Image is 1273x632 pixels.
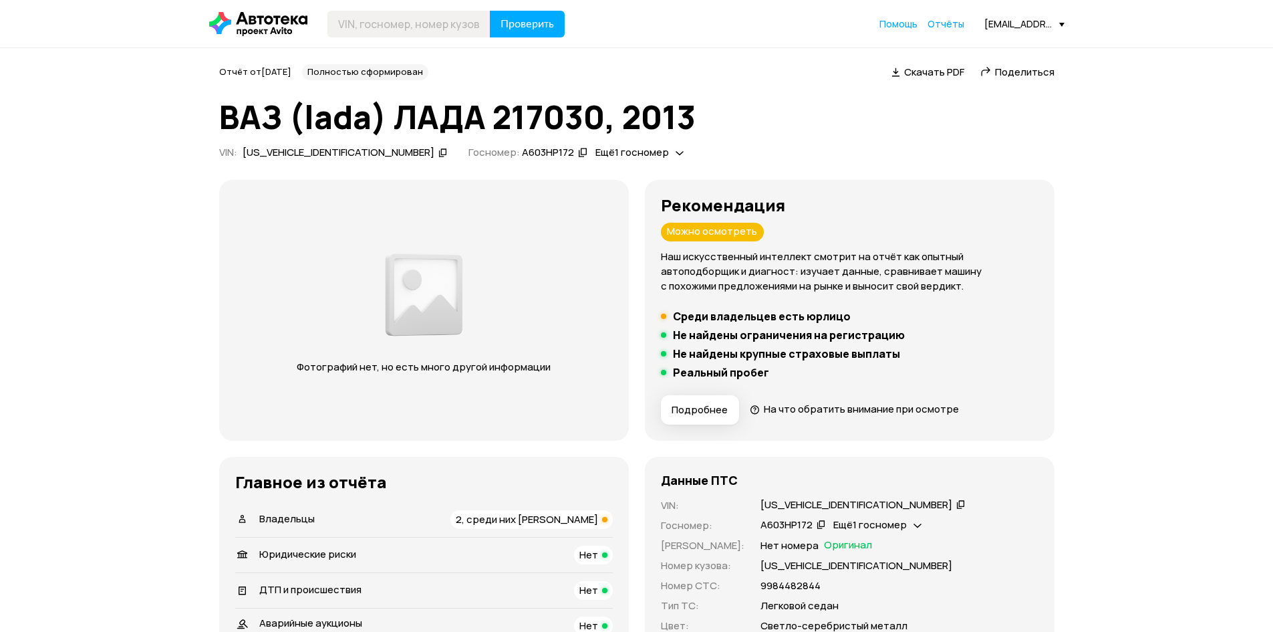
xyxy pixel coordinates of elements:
span: Ещё 1 госномер [595,145,669,159]
input: VIN, госномер, номер кузова [327,11,490,37]
div: [US_VEHICLE_IDENTIFICATION_NUMBER] [760,498,952,512]
p: Наш искусственный интеллект смотрит на отчёт как опытный автоподборщик и диагност: изучает данные... [661,249,1038,294]
span: ДТП и происшествия [259,583,362,597]
span: На что обратить внимание при осмотре [764,402,959,416]
p: Госномер : [661,518,744,533]
span: Владельцы [259,512,315,526]
p: Номер кузова : [661,558,744,573]
div: [EMAIL_ADDRESS][DOMAIN_NAME] [984,17,1065,30]
h5: Не найдены ограничения на регистрацию [673,328,905,342]
h5: Не найдены крупные страховые выплаты [673,347,900,360]
h3: Рекомендация [661,196,1038,215]
p: Номер СТС : [661,578,744,593]
span: 2, среди них [PERSON_NAME] [456,512,598,526]
a: Скачать PDF [891,65,964,79]
span: Отчёты [928,17,964,30]
a: Отчёты [928,17,964,31]
button: Подробнее [661,395,739,425]
span: VIN : [219,145,237,159]
span: Аварийные аукционы [259,616,362,630]
button: Проверить [490,11,565,37]
h5: Среди владельцев есть юрлицо [673,310,851,323]
p: VIN : [661,498,744,513]
p: Тип ТС : [661,599,744,613]
div: Можно осмотреть [661,223,764,241]
span: Госномер: [468,145,520,159]
span: Помощь [879,17,917,30]
div: А603НР172 [760,518,813,532]
span: Нет [579,583,598,597]
span: Юридические риски [259,547,356,561]
p: [US_VEHICLE_IDENTIFICATION_NUMBER] [760,558,952,573]
p: [PERSON_NAME] : [661,538,744,553]
img: 2a3f492e8892fc00.png [382,246,466,344]
span: Проверить [501,19,554,29]
h1: ВАЗ (lada) ЛАДА 217030, 2013 [219,99,1054,135]
span: Нет [579,548,598,562]
h3: Главное из отчёта [235,473,613,492]
span: Скачать PDF [904,65,964,79]
h4: Данные ПТС [661,473,738,488]
span: Поделиться [995,65,1054,79]
h5: Реальный пробег [673,366,769,379]
a: Поделиться [980,65,1054,79]
p: Нет номера [760,538,819,553]
p: Фотографий нет, но есть много другой информации [284,360,564,375]
span: Ещё 1 госномер [833,518,907,532]
div: А603НР172 [522,146,574,160]
span: Оригинал [824,538,872,553]
p: Легковой седан [760,599,839,613]
a: На что обратить внимание при осмотре [750,402,960,416]
div: [US_VEHICLE_IDENTIFICATION_NUMBER] [243,146,434,160]
div: Полностью сформирован [302,64,428,80]
p: 9984482844 [760,578,821,593]
span: Отчёт от [DATE] [219,66,291,78]
span: Подробнее [672,403,728,417]
a: Помощь [879,17,917,31]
